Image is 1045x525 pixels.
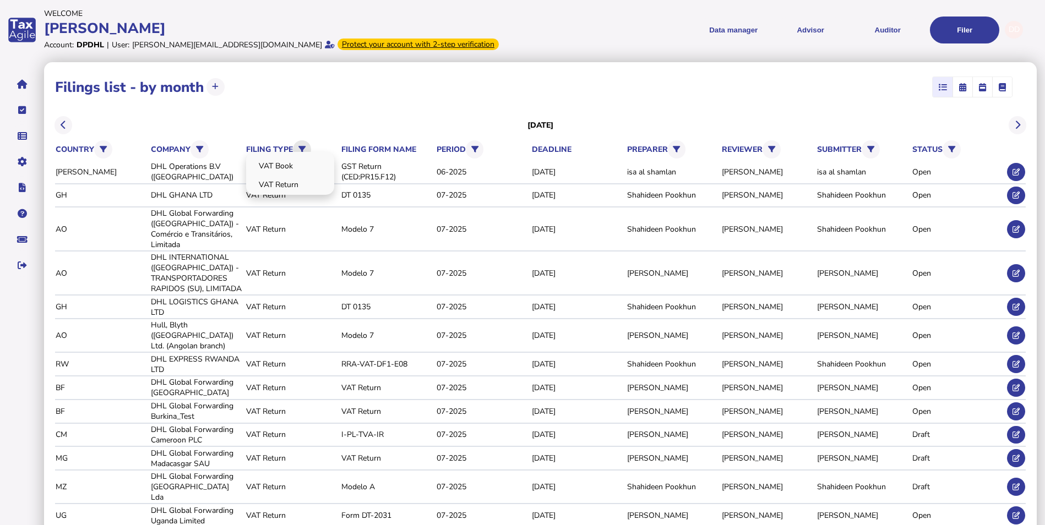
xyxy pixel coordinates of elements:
div: Open [912,268,1004,278]
th: submitter [817,138,909,161]
div: [PERSON_NAME] [817,453,908,463]
div: Form DT-2031 [341,510,433,521]
div: 07-2025 [437,406,528,417]
div: [DATE] [532,510,623,521]
div: [PERSON_NAME] [44,19,519,38]
div: [DATE] [532,302,623,312]
div: [DATE] [532,330,623,341]
div: [DATE] [532,359,623,369]
div: MZ [56,482,147,492]
a: VAT Book [248,157,333,174]
th: filing type [246,138,338,161]
div: VAT Return [341,453,433,463]
div: DT 0135 [341,190,433,200]
button: Filer [930,17,999,43]
button: Filter [94,140,112,158]
button: Previous [55,116,73,134]
button: Edit [1007,163,1025,181]
div: 07-2025 [437,330,528,341]
div: [DATE] [532,167,623,177]
div: GH [56,302,147,312]
div: 07-2025 [437,482,528,492]
div: VAT Return [341,382,433,393]
button: Edit [1007,426,1025,444]
div: [PERSON_NAME] [722,482,813,492]
div: Shahideen Pookhun [627,302,719,312]
div: [PERSON_NAME] [627,429,719,440]
button: Sign out [10,254,34,277]
div: RRA-VAT-DF1-E08 [341,359,433,369]
div: [PERSON_NAME] [627,330,719,341]
button: Filter [668,140,686,158]
div: [PERSON_NAME] [817,429,908,440]
i: Email verified [325,41,335,48]
div: GH [56,190,147,200]
button: Edit [1007,478,1025,496]
div: DPDHL [77,40,104,50]
div: [DATE] [532,429,623,440]
div: Draft [912,453,1004,463]
th: filing form name [341,144,433,155]
div: BF [56,382,147,393]
div: Shahideen Pookhun [817,359,908,369]
button: Edit [1007,326,1025,344]
div: [PERSON_NAME] [627,406,719,417]
th: status [912,138,1004,161]
div: I-PL-TVA-IR [341,429,433,440]
button: Manage settings [10,150,34,173]
button: Filter [862,140,880,158]
div: VAT Return [246,268,338,278]
div: VAT Return [246,482,338,492]
button: Edit [1007,187,1025,205]
div: 07-2025 [437,382,528,393]
div: VAT Return [246,302,338,312]
div: DHL EXPRESS RWANDA LTD [151,354,242,375]
button: Edit [1007,506,1025,524]
button: Edit [1007,264,1025,282]
div: DHL GHANA LTD [151,190,242,200]
div: DHL LOGISTICS GHANA LTD [151,297,242,318]
div: Shahideen Pookhun [817,224,908,234]
div: isa al shamlan [627,167,719,177]
button: Edit [1007,449,1025,467]
div: Open [912,167,1004,177]
div: Open [912,406,1004,417]
div: Account: [44,40,74,50]
div: Draft [912,482,1004,492]
div: 07-2025 [437,190,528,200]
mat-button-toggle: Calendar month view [953,77,972,97]
div: Hull, Blyth ([GEOGRAPHIC_DATA]) Ltd. (Angolan branch) [151,320,242,351]
div: [PERSON_NAME] [722,268,813,278]
button: Tasks [10,99,34,122]
div: VAT Return [246,453,338,463]
div: DHL INTERNATIONAL ([GEOGRAPHIC_DATA]) -TRANSPORTADORES RAPIDOS (SU), LIMITADA [151,252,242,294]
div: VAT Return [246,406,338,417]
div: [PERSON_NAME] [627,510,719,521]
div: DHL Operations B.V ([GEOGRAPHIC_DATA]) [151,161,242,182]
button: Filter [466,140,484,158]
button: Help pages [10,202,34,225]
button: Edit [1007,355,1025,373]
div: DHL Global Forwarding Burkina_Test [151,401,242,422]
mat-button-toggle: List view [933,77,953,97]
button: Upload transactions [206,78,225,96]
div: [PERSON_NAME] [722,429,813,440]
div: GST Return (CED:PR15.F12) [341,161,433,182]
div: [PERSON_NAME] [722,224,813,234]
button: Auditor [853,17,922,43]
div: Shahideen Pookhun [627,482,719,492]
div: | [107,40,109,50]
a: VAT Return [248,176,333,193]
div: [PERSON_NAME] [817,302,908,312]
div: Open [912,190,1004,200]
div: [PERSON_NAME] [722,359,813,369]
div: [PERSON_NAME] [722,330,813,341]
div: DHL Global Forwarding [GEOGRAPHIC_DATA] Lda [151,471,242,502]
div: AO [56,224,147,234]
button: Raise a support ticket [10,228,34,251]
div: Open [912,302,1004,312]
div: 07-2025 [437,453,528,463]
div: Shahideen Pookhun [817,190,908,200]
button: Edit [1007,379,1025,397]
div: CM [56,429,147,440]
